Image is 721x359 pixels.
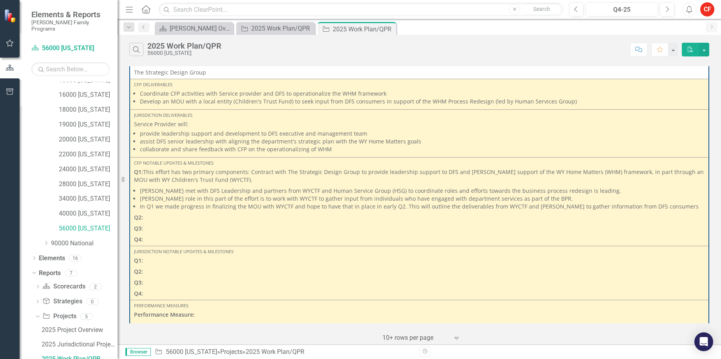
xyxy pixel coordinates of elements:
strong: Performance Measure: [134,311,195,318]
div: 56000 [US_STATE] [147,50,221,56]
div: 2 [89,283,102,290]
a: 16000 [US_STATE] [59,91,118,100]
a: 22000 [US_STATE] [59,150,118,159]
a: 19000 [US_STATE] [59,120,118,129]
span: Elements & Reports [31,10,110,19]
li: assist DFS senior leadership with aligning the department's strategic plan with the WY Home Matte... [140,138,705,145]
div: Open Intercom Messenger [694,332,713,351]
button: Q4-25 [586,2,658,16]
button: CF [700,2,714,16]
a: 28000 [US_STATE] [59,180,118,189]
p: Service Provider will: [134,120,705,128]
div: » » [155,348,413,357]
li: collaborate and share feedback with CFP on the operationalizing of WHM [140,145,705,153]
a: [PERSON_NAME] Overview [157,24,231,33]
a: Strategies [42,297,82,306]
strong: Q1: [134,168,143,176]
li: [PERSON_NAME] role in this part of the effort is to work with WYCTF to gather input from individu... [140,195,705,203]
a: 20000 [US_STATE] [59,135,118,144]
div: 16 [69,255,82,261]
div: 2025 Work Plan/QPR [251,24,313,33]
span: Browser [125,348,151,356]
button: Search [522,4,561,15]
strong: Q2: [134,268,143,275]
a: 40000 [US_STATE] [59,209,118,218]
span: Search [533,6,550,12]
a: Projects [42,312,76,321]
a: Elements [39,254,65,263]
input: Search ClearPoint... [159,3,563,16]
div: 2025 Work Plan/QPR [147,42,221,50]
li: provide leadership support and development to DFS executive and management team [140,130,705,138]
li: Coordinate CFP activities with Service provider and DFS to operationalize the WHM framework [140,90,705,98]
div: 0 [86,298,99,305]
strong: Q3: [134,225,143,232]
p: This effort has two primary components: Contract with The Strategic Design Group to provide leade... [134,168,705,185]
strong: Q3: [134,279,143,286]
strong: Q4: [134,236,143,243]
li: Develop an MOU with a local entity (Children's Trust Fund) to seek input from DFS consumers in su... [140,98,705,105]
strong: Q1: [134,257,143,264]
a: 2025 Jurisdictional Projects Assessment [40,338,118,351]
div: [PERSON_NAME] Overview [170,24,231,33]
a: 56000 [US_STATE] [59,224,118,233]
a: Projects [220,348,243,355]
a: Scorecards [42,282,85,291]
div: CFP Notable Updates & Milestones [134,160,705,166]
a: 24000 [US_STATE] [59,165,118,174]
div: Q4-25 [589,5,655,15]
a: Reports [39,269,61,278]
a: 2025 Project Overview [40,324,118,336]
div: 5 [80,313,93,320]
strong: Q1 Progress: [134,322,168,329]
div: Performance Measures [134,303,705,309]
a: 56000 [US_STATE] [31,44,110,53]
div: 2025 Work Plan/QPR [246,348,304,355]
div: Jurisdiction Notable Updates & Milestones [134,248,705,255]
a: 34000 [US_STATE] [59,194,118,203]
a: 90000 National [51,239,118,248]
div: CFP Deliverables [134,82,705,88]
div: 2025 Jurisdictional Projects Assessment [42,341,118,348]
li: [PERSON_NAME] met with DFS Leadership and partners from WYCTF and Human Service Group (HSG) to co... [140,187,705,195]
strong: Q4: [134,290,143,297]
a: 56000 [US_STATE] [166,348,217,355]
small: [PERSON_NAME] Family Programs [31,19,110,32]
a: 18000 [US_STATE] [59,105,118,114]
div: 2025 Project Overview [42,326,118,334]
li: In Q1 we made progress in finalizing the MOU with WYCTF and hope to have that in place in early Q... [140,203,705,210]
div: 2025 Work Plan/QPR [333,24,394,34]
div: Jurisdiction Deliverables [134,112,705,118]
div: 7 [65,270,77,276]
span: The Strategic Design Group [134,69,206,76]
strong: Q2: [134,214,143,221]
input: Search Below... [31,62,110,76]
a: 2025 Work Plan/QPR [238,24,313,33]
img: ClearPoint Strategy [4,9,18,23]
